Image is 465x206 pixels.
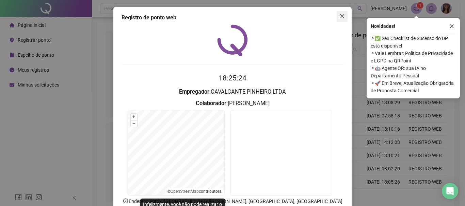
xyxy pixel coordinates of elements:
h3: : [PERSON_NAME] [122,99,343,108]
span: ⚬ 🤖 Agente QR: sua IA no Departamento Pessoal [371,64,456,79]
span: close [339,14,345,19]
span: ⚬ ✅ Seu Checklist de Sucesso do DP está disponível [371,35,456,50]
img: QRPoint [217,24,248,56]
button: – [131,120,137,127]
span: info-circle [123,198,129,204]
div: Open Intercom Messenger [442,183,458,199]
strong: Empregador [179,89,209,95]
span: ⚬ 🚀 Em Breve, Atualização Obrigatória de Proposta Comercial [371,79,456,94]
span: Novidades ! [371,22,395,30]
p: Endereço aprox. : [GEOGRAPHIC_DATA][PERSON_NAME], [GEOGRAPHIC_DATA], [GEOGRAPHIC_DATA] [122,198,343,205]
a: OpenStreetMap [171,189,199,194]
li: © contributors. [167,189,222,194]
time: 18:25:24 [219,74,246,82]
button: + [131,114,137,120]
span: ⚬ Vale Lembrar: Política de Privacidade e LGPD na QRPoint [371,50,456,64]
span: close [449,24,454,29]
h3: : CAVALCANTE PINHEIRO LTDA [122,88,343,96]
strong: Colaborador [196,100,226,107]
div: Registro de ponto web [122,14,343,22]
button: Close [337,11,348,22]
